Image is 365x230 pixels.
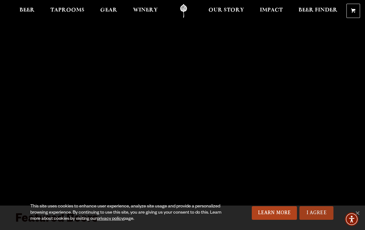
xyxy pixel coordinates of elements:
span: Our Story [208,8,244,13]
div: Accessibility Menu [345,212,359,226]
span: Gear [100,8,117,13]
span: Impact [260,8,283,13]
a: Our Story [204,4,248,18]
a: Winery [129,4,162,18]
a: Beer Finder [294,4,341,18]
a: Taprooms [46,4,88,18]
a: Odell Home [172,4,195,18]
div: This site uses cookies to enhance user experience, analyze site usage and provide a personalized ... [30,204,231,222]
a: Beer [15,4,39,18]
a: privacy policy [97,217,123,222]
span: Taprooms [50,8,84,13]
span: Beer Finder [298,8,337,13]
a: Gear [96,4,121,18]
span: Winery [133,8,158,13]
a: I Agree [299,206,333,220]
span: Beer [19,8,35,13]
a: Learn More [252,206,297,220]
a: Impact [256,4,287,18]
